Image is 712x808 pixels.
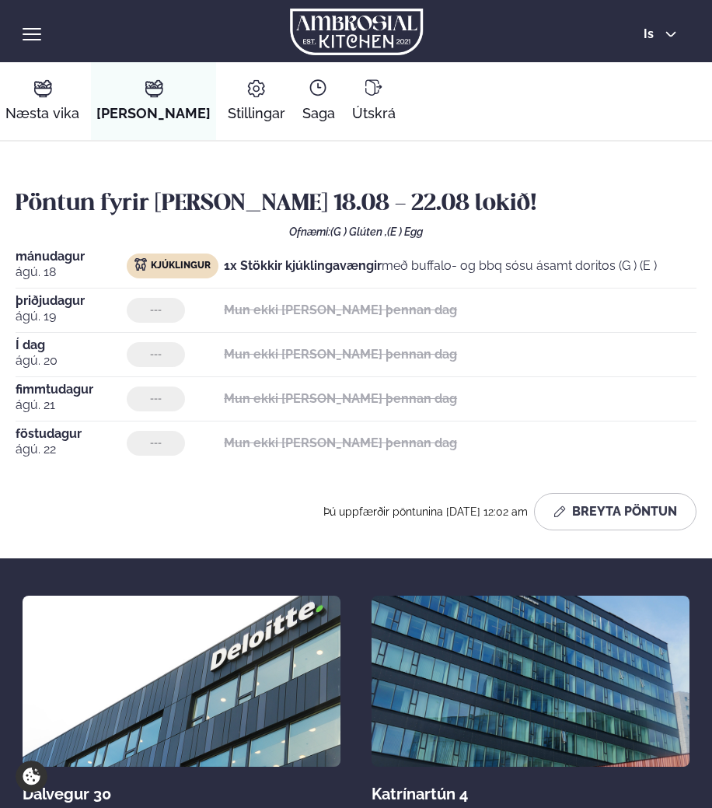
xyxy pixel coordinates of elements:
strong: Mun ekki [PERSON_NAME] þennan dag [224,347,457,362]
span: Stillingar [228,104,285,123]
span: (E ) Egg [387,226,423,238]
span: is [644,28,658,40]
strong: 1x Stökkir kjúklingavængir [224,258,382,273]
img: image alt [372,596,689,767]
span: --- [150,437,162,449]
span: --- [150,348,162,361]
div: Katrínartún 4 [372,785,689,803]
p: með buffalo- og bbq sósu ásamt doritos (G ) (E ) [224,257,657,275]
span: Saga [302,104,335,123]
a: Cookie settings [16,761,47,792]
button: hamburger [23,25,41,44]
span: mánudagur [16,250,127,263]
span: Þú uppfærðir pöntunina [DATE] 12:02 am [323,505,528,518]
span: (G ) Glúten , [330,226,387,238]
strong: Mun ekki [PERSON_NAME] þennan dag [224,391,457,406]
img: chicken.svg [134,258,147,271]
span: ágú. 22 [16,440,127,459]
span: --- [150,393,162,405]
h2: Pöntun fyrir [PERSON_NAME] 18.08 - 22.08 lokið! [16,188,696,219]
span: ágú. 21 [16,396,127,414]
a: Útskrá [347,62,401,140]
span: Kjúklingur [151,260,211,272]
div: Dalvegur 30 [23,785,340,803]
button: Breyta Pöntun [534,493,696,530]
span: ágú. 18 [16,263,127,282]
button: is [631,28,689,40]
span: --- [150,304,162,317]
div: Ofnæmi: [16,226,696,238]
span: Næsta vika [5,104,79,123]
a: Saga [297,62,340,140]
span: þriðjudagur [16,295,127,307]
span: Útskrá [352,104,396,123]
img: image alt [23,596,340,767]
span: ágú. 20 [16,352,127,370]
span: Í dag [16,339,127,352]
img: logo [290,9,423,55]
span: föstudagur [16,428,127,440]
span: [PERSON_NAME] [96,104,211,123]
span: fimmtudagur [16,383,127,396]
a: Stillingar [222,62,291,140]
strong: Mun ekki [PERSON_NAME] þennan dag [224,303,457,317]
strong: Mun ekki [PERSON_NAME] þennan dag [224,435,457,450]
span: ágú. 19 [16,307,127,326]
a: [PERSON_NAME] [91,62,216,140]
